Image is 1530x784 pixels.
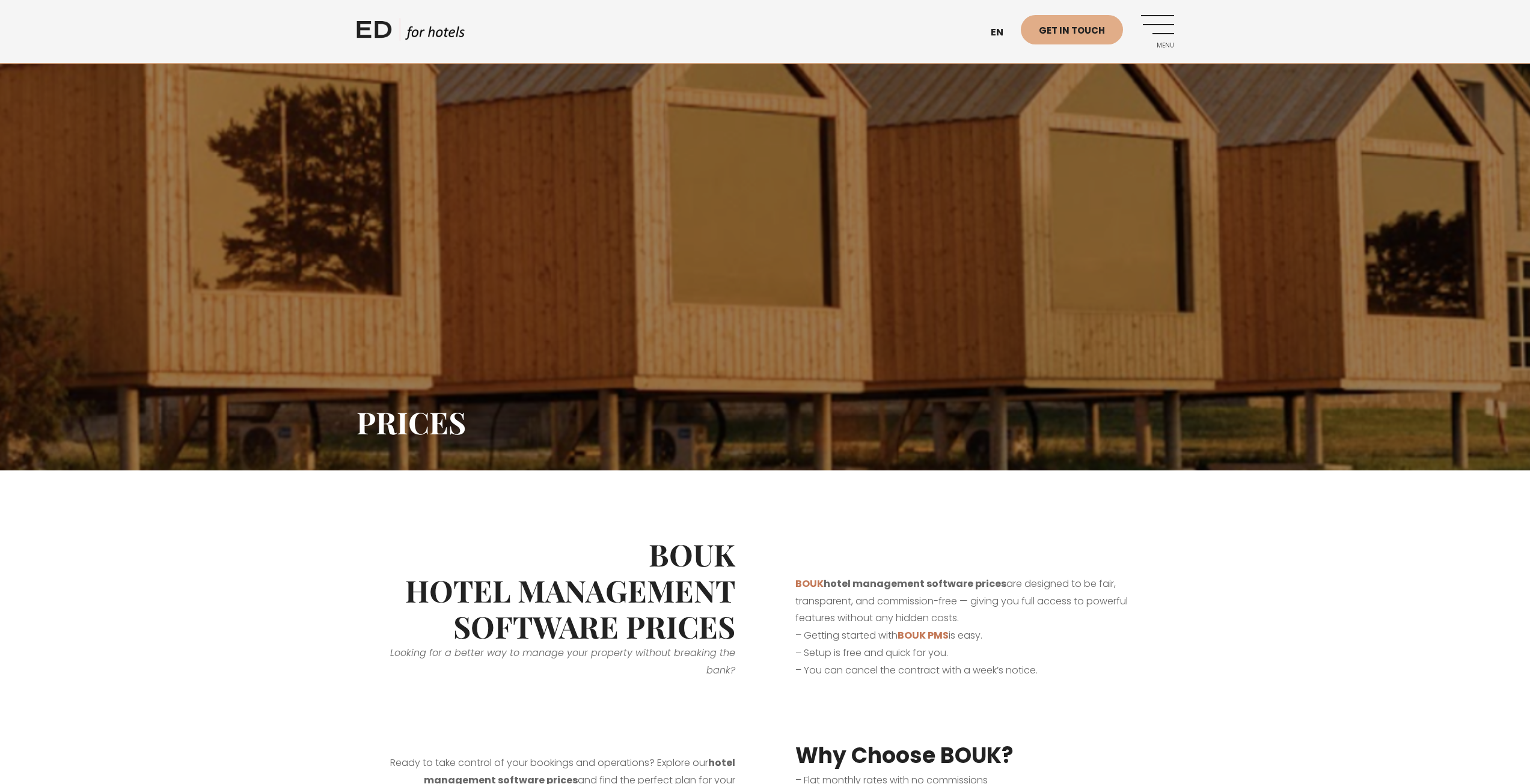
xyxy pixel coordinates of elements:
[1141,42,1174,49] span: Menu
[387,536,735,645] h2: BOUK Hotel Management Software Prices
[1021,15,1123,44] a: Get in touch
[985,18,1021,47] a: en
[795,645,1144,662] p: – Setup is free and quick for you.
[795,740,1144,772] h3: Why Choose BOUK?
[795,577,824,591] a: BOUK
[390,646,735,677] em: Looking for a better way to manage your property without breaking the bank?
[1141,15,1174,48] a: Menu
[356,402,466,442] span: Prices
[356,18,465,48] a: ED HOTELS
[795,627,1144,645] p: – Getting started with is easy.
[795,662,1144,679] p: – You can cancel the contract with a week’s notice.
[795,576,1144,627] p: are designed to be fair, transparent, and commission-free — giving you full access to powerful fe...
[795,577,1006,591] strong: hotel management software prices
[898,628,949,642] a: BOUK PMS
